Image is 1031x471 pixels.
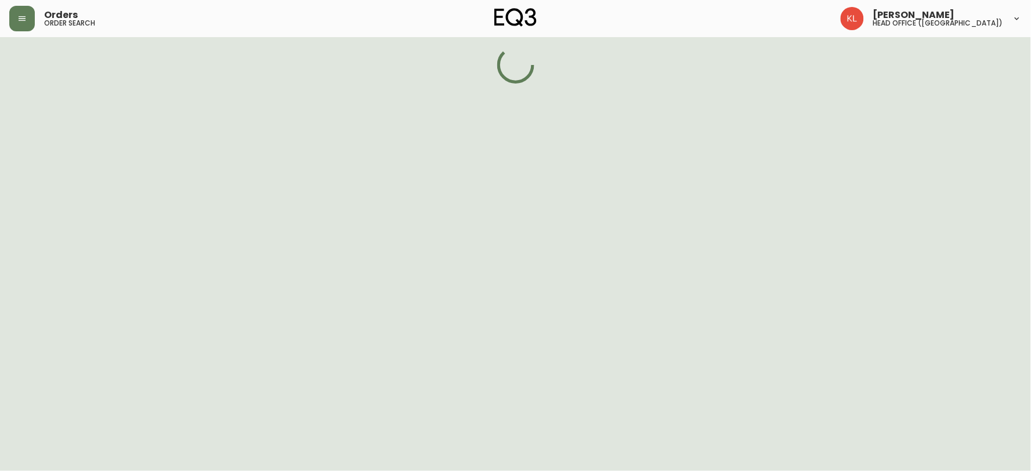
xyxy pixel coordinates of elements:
span: Orders [44,10,78,20]
h5: order search [44,20,95,27]
img: 2c0c8aa7421344cf0398c7f872b772b5 [841,7,864,30]
img: logo [494,8,537,27]
span: [PERSON_NAME] [873,10,955,20]
h5: head office ([GEOGRAPHIC_DATA]) [873,20,1003,27]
